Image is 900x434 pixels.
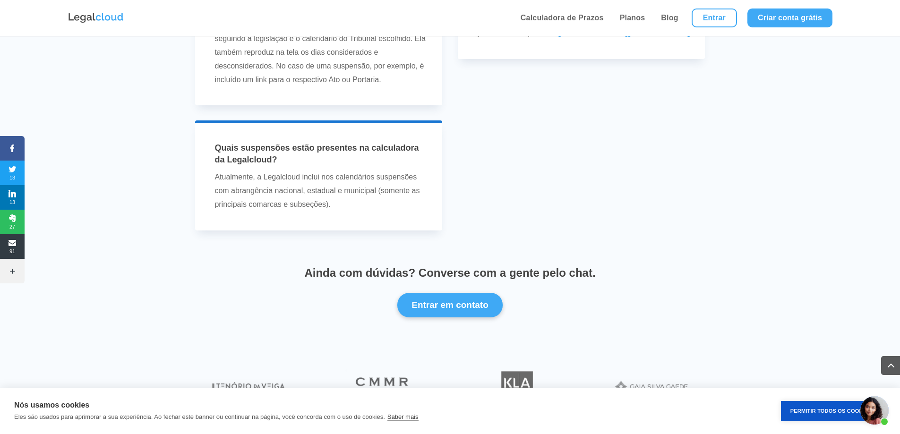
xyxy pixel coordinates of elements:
a: Criar conta grátis [747,9,832,27]
span: Ainda com dúvidas? Converse com a gente pelo chat. [304,266,595,279]
span: Quais suspensões estão presentes na calculadora da Legalcloud? [214,143,419,164]
p: Atualmente, a Legalcloud inclui nos calendários suspensões com abrangência nacional, estadual e m... [214,170,429,211]
button: Entrar em contato [397,293,503,317]
button: Permitir Todos os Cookies [781,401,881,421]
p: Eles são usados para aprimorar a sua experiência. Ao fechar este banner ou continuar na página, v... [14,413,385,420]
img: Costa Martins Meira Rinaldi [342,366,424,411]
img: Tenório da Veiga [207,366,290,411]
a: Entrar [692,9,737,27]
a: Bate-papo aberto [860,396,889,425]
a: Saber mais [387,413,419,421]
p: Após o preenchimento de alguns dados referentes ao prazo, a Calculadora de Prazos Processuais apr... [214,5,429,87]
strong: Nós usamos cookies [14,401,89,409]
img: Koury Lopes Advogados [476,366,558,411]
img: Logo da Legalcloud [68,12,124,24]
img: Gaia Silva Gaede Advogados [610,366,693,411]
